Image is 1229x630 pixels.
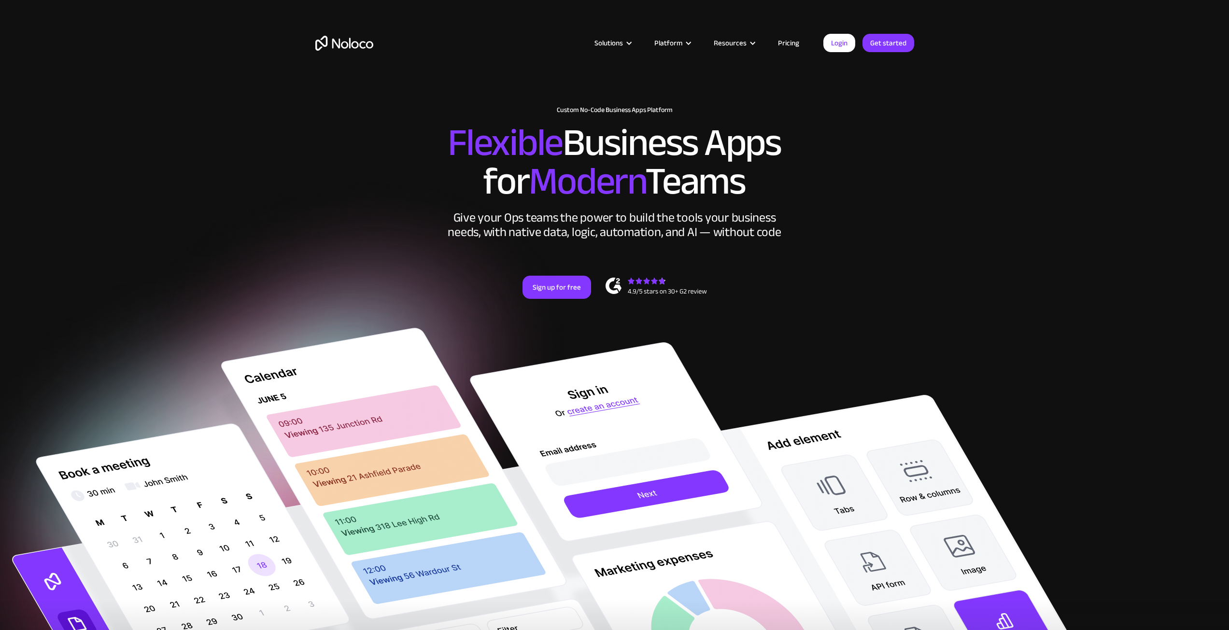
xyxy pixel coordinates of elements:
[582,37,642,49] div: Solutions
[642,37,702,49] div: Platform
[315,124,914,201] h2: Business Apps for Teams
[446,210,784,239] div: Give your Ops teams the power to build the tools your business needs, with native data, logic, au...
[315,106,914,114] h1: Custom No-Code Business Apps Platform
[862,34,914,52] a: Get started
[529,145,645,217] span: Modern
[714,37,747,49] div: Resources
[523,276,591,299] a: Sign up for free
[702,37,766,49] div: Resources
[448,107,563,179] span: Flexible
[594,37,623,49] div: Solutions
[766,37,811,49] a: Pricing
[315,36,373,51] a: home
[654,37,682,49] div: Platform
[823,34,855,52] a: Login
